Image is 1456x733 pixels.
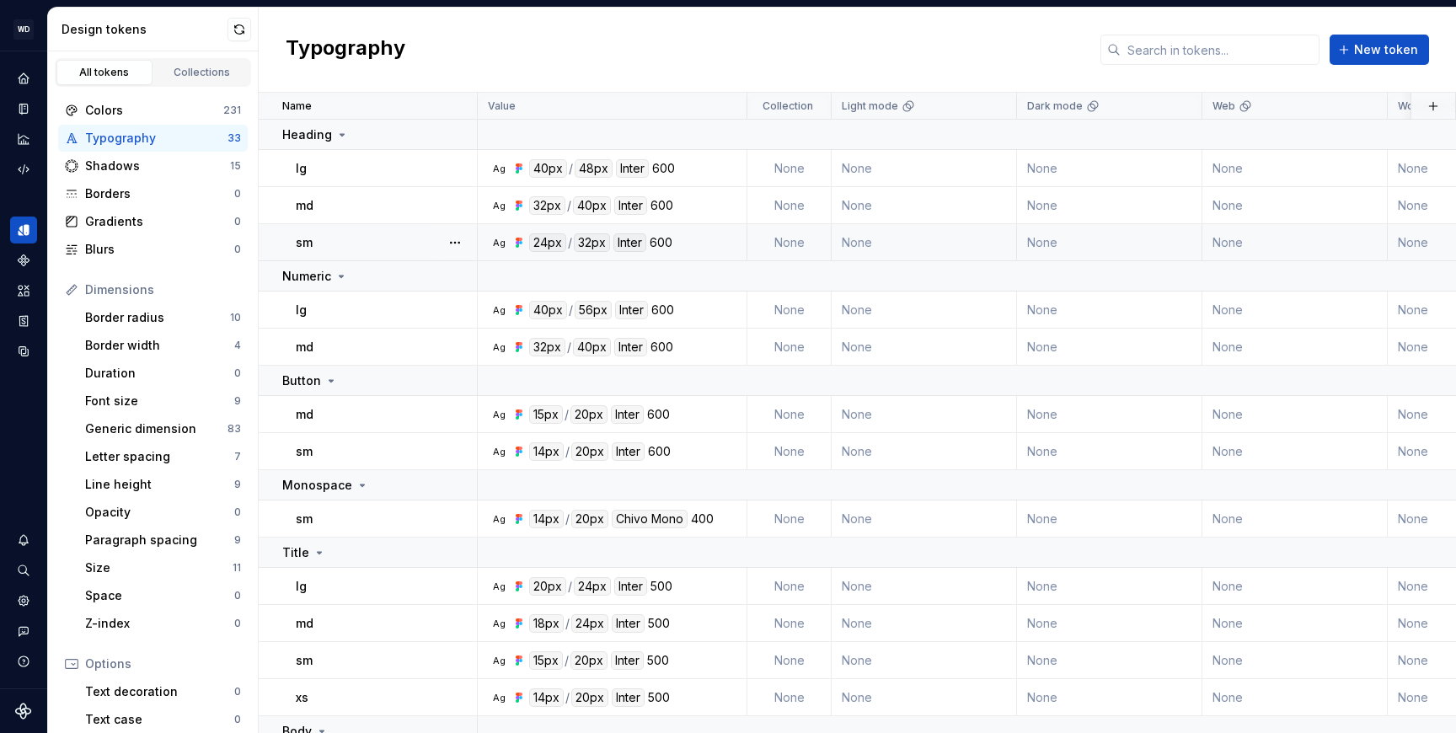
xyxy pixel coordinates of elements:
[492,236,506,249] div: Ag
[763,99,813,113] p: Collection
[614,577,647,596] div: Inter
[296,689,308,706] p: xs
[10,527,37,554] button: Notifications
[652,159,675,178] div: 600
[575,301,612,319] div: 56px
[529,301,567,319] div: 40px
[62,66,147,79] div: All tokens
[1017,224,1202,261] td: None
[573,338,611,356] div: 40px
[1330,35,1429,65] button: New token
[612,614,645,633] div: Inter
[571,688,608,707] div: 20px
[296,234,313,251] p: sm
[1202,568,1388,605] td: None
[1017,150,1202,187] td: None
[614,338,647,356] div: Inter
[234,243,241,256] div: 0
[492,303,506,317] div: Ag
[227,131,241,145] div: 33
[1212,99,1235,113] p: Web
[10,247,37,274] a: Components
[529,159,567,178] div: 40px
[747,679,832,716] td: None
[569,159,573,178] div: /
[691,510,714,528] div: 400
[575,159,613,178] div: 48px
[58,125,248,152] a: Typography33
[85,158,230,174] div: Shadows
[529,233,566,252] div: 24px
[10,618,37,645] button: Contact support
[842,99,898,113] p: Light mode
[282,477,352,494] p: Monospace
[296,443,313,460] p: sm
[10,587,37,614] a: Settings
[78,678,248,705] a: Text decoration0
[160,66,244,79] div: Collections
[612,510,688,528] div: Chivo Mono
[568,577,572,596] div: /
[747,292,832,329] td: None
[10,277,37,304] a: Assets
[832,329,1017,366] td: None
[85,213,234,230] div: Gradients
[567,196,571,215] div: /
[85,532,234,548] div: Paragraph spacing
[58,152,248,179] a: Shadows15
[234,713,241,726] div: 0
[1017,329,1202,366] td: None
[1017,500,1202,538] td: None
[10,126,37,152] div: Analytics
[832,150,1017,187] td: None
[492,617,506,630] div: Ag
[10,95,37,122] a: Documentation
[234,339,241,352] div: 4
[1202,224,1388,261] td: None
[492,162,506,175] div: Ag
[85,615,234,632] div: Z-index
[85,185,234,202] div: Borders
[85,504,234,521] div: Opacity
[282,268,331,285] p: Numeric
[565,405,569,424] div: /
[570,651,608,670] div: 20px
[296,652,313,669] p: sm
[85,476,234,493] div: Line height
[282,544,309,561] p: Title
[565,688,570,707] div: /
[10,65,37,92] a: Home
[78,706,248,733] a: Text case0
[85,309,230,326] div: Border radius
[1398,99,1446,113] p: Worldpay
[565,442,570,461] div: /
[78,360,248,387] a: Duration0
[282,99,312,113] p: Name
[10,156,37,183] div: Code automation
[78,582,248,609] a: Space0
[58,236,248,263] a: Blurs0
[296,339,313,356] p: md
[296,160,307,177] p: lg
[612,442,645,461] div: Inter
[1017,187,1202,224] td: None
[832,605,1017,642] td: None
[10,217,37,243] div: Design tokens
[567,338,571,356] div: /
[13,19,34,40] div: WD
[574,577,611,596] div: 24px
[296,302,307,318] p: lg
[78,388,248,415] a: Font size9
[611,651,644,670] div: Inter
[648,442,671,461] div: 600
[1017,679,1202,716] td: None
[85,448,234,465] div: Letter spacing
[832,642,1017,679] td: None
[1202,187,1388,224] td: None
[832,500,1017,538] td: None
[230,159,241,173] div: 15
[1017,396,1202,433] td: None
[78,554,248,581] a: Size11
